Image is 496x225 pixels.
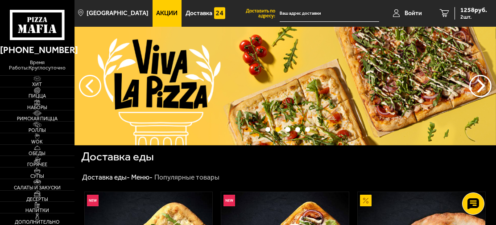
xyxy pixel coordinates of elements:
[469,75,492,97] button: предыдущий
[81,151,154,163] h1: Доставка еды
[223,195,235,206] img: Новинка
[405,10,422,16] span: Войти
[460,14,487,20] span: 2 шт.
[87,195,99,206] img: Новинка
[156,10,178,16] span: Акции
[229,8,280,18] span: Доставить по адресу:
[186,10,212,16] span: Доставка
[275,127,280,132] button: точки переключения
[82,173,130,181] a: Доставка еды-
[305,127,310,132] button: точки переключения
[280,5,379,22] input: Ваш адрес доставки
[87,10,149,16] span: [GEOGRAPHIC_DATA]
[460,7,487,13] span: 1258 руб.
[265,127,270,132] button: точки переключения
[131,173,153,181] a: Меню-
[79,75,101,97] button: следующий
[154,173,219,182] div: Популярные товары
[214,7,225,19] img: 15daf4d41897b9f0e9f617042186c801.svg
[360,195,372,206] img: Акционный
[285,127,290,132] button: точки переключения
[295,127,300,132] button: точки переключения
